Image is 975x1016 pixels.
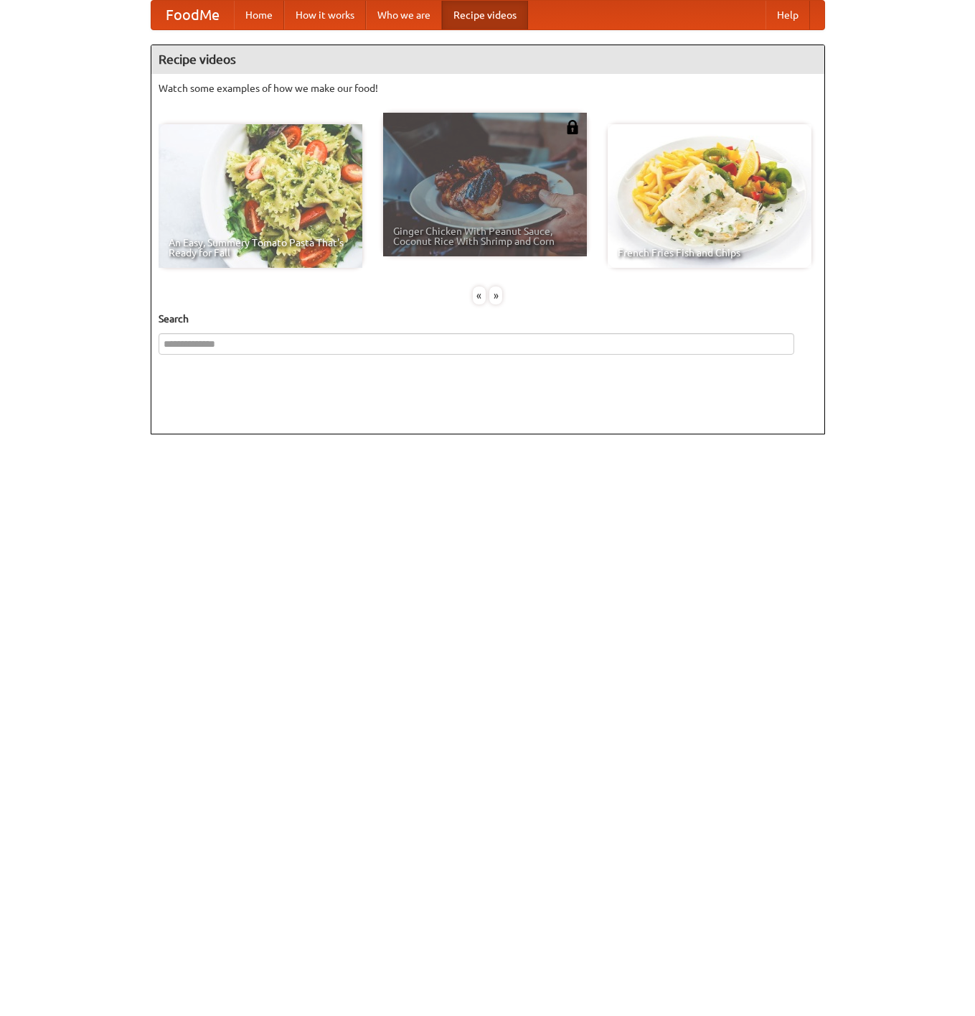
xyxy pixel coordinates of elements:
h5: Search [159,312,817,326]
a: FoodMe [151,1,234,29]
a: Home [234,1,284,29]
a: Recipe videos [442,1,528,29]
a: Help [766,1,810,29]
div: » [489,286,502,304]
span: French Fries Fish and Chips [618,248,801,258]
a: Who we are [366,1,442,29]
div: « [473,286,486,304]
h4: Recipe videos [151,45,824,74]
img: 483408.png [565,120,580,134]
span: An Easy, Summery Tomato Pasta That's Ready for Fall [169,238,352,258]
a: How it works [284,1,366,29]
a: French Fries Fish and Chips [608,124,811,268]
p: Watch some examples of how we make our food! [159,81,817,95]
a: An Easy, Summery Tomato Pasta That's Ready for Fall [159,124,362,268]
